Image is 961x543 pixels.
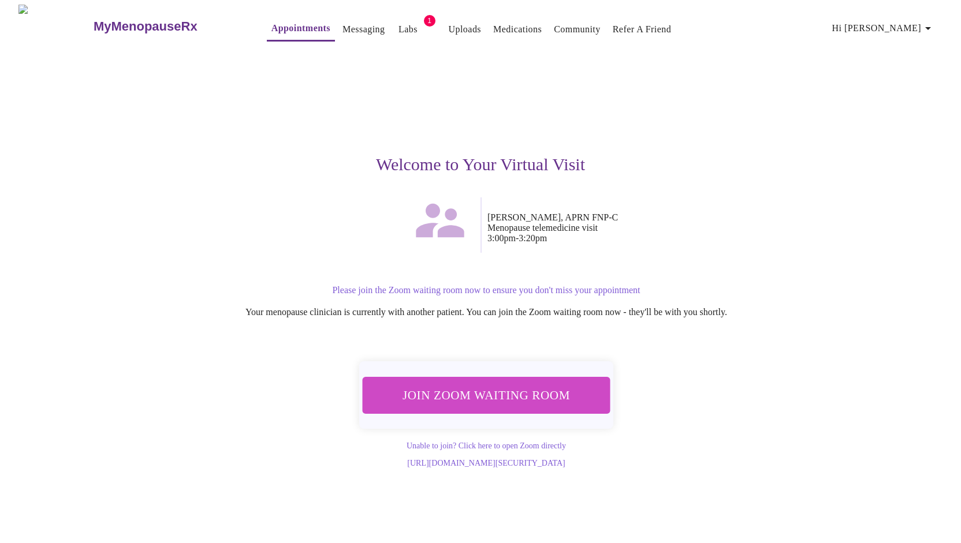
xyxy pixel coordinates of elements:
a: [URL][DOMAIN_NAME][SECURITY_DATA] [407,459,565,467]
a: Refer a Friend [613,21,672,38]
a: Labs [398,21,418,38]
a: Unable to join? Click here to open Zoom directly [407,441,566,450]
span: Join Zoom Waiting Room [378,384,595,406]
button: Join Zoom Waiting Room [362,377,610,413]
a: MyMenopauseRx [92,6,243,47]
img: MyMenopauseRx Logo [18,5,92,48]
button: Messaging [338,18,389,41]
button: Labs [390,18,427,41]
h3: Welcome to Your Virtual Visit [125,155,836,174]
p: Please join the Zoom waiting room now to ensure you don't miss your appointment [136,285,836,295]
button: Medications [489,18,546,41]
button: Community [549,18,605,41]
a: Community [554,21,601,38]
a: Appointments [271,20,330,36]
button: Hi [PERSON_NAME] [828,17,940,40]
button: Refer a Friend [608,18,676,41]
p: [PERSON_NAME], APRN FNP-C Menopause telemedicine visit 3:00pm - 3:20pm [487,212,836,244]
span: 1 [424,15,435,27]
button: Appointments [267,17,335,42]
a: Medications [493,21,542,38]
a: Messaging [342,21,385,38]
button: Uploads [444,18,486,41]
a: Uploads [449,21,482,38]
h3: MyMenopauseRx [94,19,198,34]
span: Hi [PERSON_NAME] [832,20,935,36]
p: Your menopause clinician is currently with another patient. You can join the Zoom waiting room no... [136,307,836,317]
